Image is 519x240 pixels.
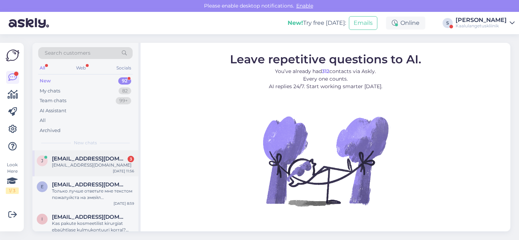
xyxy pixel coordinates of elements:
div: Team chats [40,97,66,104]
b: New! [288,19,303,26]
span: Search customers [45,49,90,57]
div: Archived [40,127,61,134]
div: My chats [40,87,60,95]
b: 312 [322,68,329,74]
div: All [40,117,46,124]
img: Askly Logo [6,49,19,62]
button: Emails [349,16,377,30]
div: S [443,18,453,28]
div: Online [386,17,425,30]
span: j [41,158,43,163]
span: Enable [294,3,315,9]
span: explose2@inbox.lv [52,181,127,188]
div: 3 [128,156,134,162]
div: 92 [118,77,131,85]
div: Kas pakute kosmeetilist kirurgiat ebaühtlase kulmukontuuri korral? Näiteks luutsemendi kasutamist? [52,220,134,233]
div: Только лучше ответьте мне текстом пожалуйста на эмейл [EMAIL_ADDRESS][DOMAIN_NAME] или смс , а то... [52,188,134,201]
div: [DATE] 11:56 [113,168,134,174]
div: 82 [119,87,131,95]
div: Try free [DATE]: [288,19,346,27]
div: 1 / 3 [6,187,19,194]
span: New chats [74,140,97,146]
span: i [41,216,43,222]
div: Kaalulangetuskliinik [456,23,507,29]
div: 99+ [116,97,131,104]
p: You’ve already had contacts via Askly. Every one counts. AI replies 24/7. Start working smarter [... [230,68,421,90]
div: Web [75,63,87,73]
div: [EMAIL_ADDRESS][DOMAIN_NAME] [52,162,134,168]
div: AI Assistant [40,107,66,114]
div: New [40,77,51,85]
div: [PERSON_NAME] [456,17,507,23]
div: Look Here [6,162,19,194]
div: All [38,63,46,73]
span: Leave repetitive questions to AI. [230,52,421,66]
img: No Chat active [261,96,390,226]
div: [DATE] 8:59 [114,201,134,206]
a: [PERSON_NAME]Kaalulangetuskliinik [456,17,515,29]
span: jutalohukene@gmail.com [52,155,127,162]
span: ilumetsroven@gmail.com [52,214,127,220]
div: Socials [115,63,133,73]
span: e [41,184,44,189]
